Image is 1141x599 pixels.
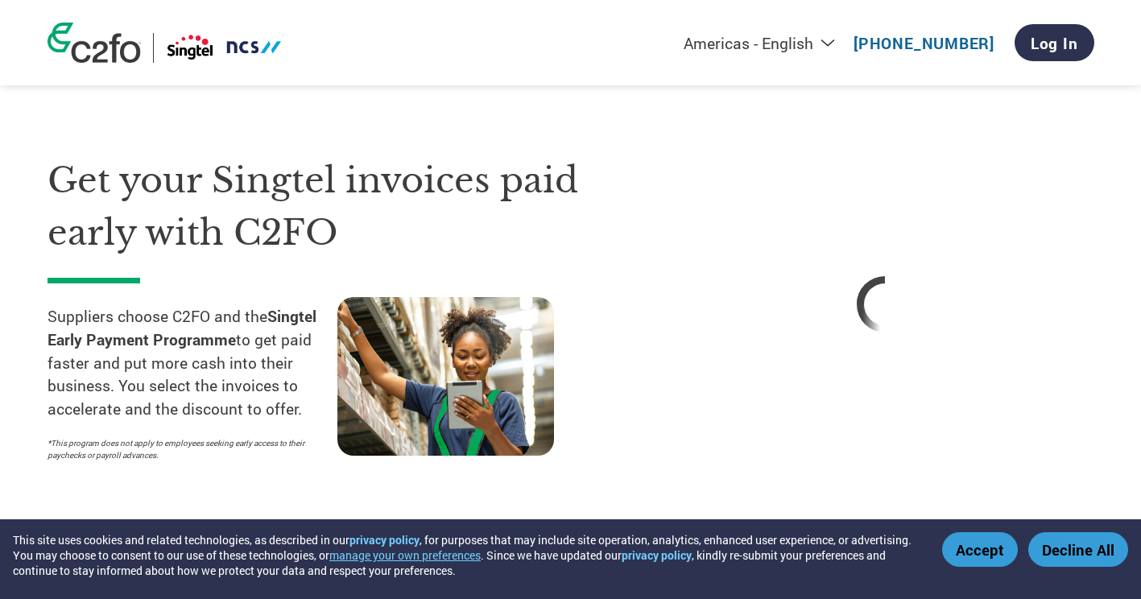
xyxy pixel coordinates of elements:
img: supply chain worker [337,297,554,456]
button: Accept [942,532,1018,567]
p: Suppliers choose C2FO and the to get paid faster and put more cash into their business. You selec... [48,305,337,421]
a: privacy policy [349,532,420,547]
h1: Get your Singtel invoices paid early with C2FO [48,155,627,258]
div: This site uses cookies and related technologies, as described in our , for purposes that may incl... [13,532,919,578]
img: Singtel [166,33,283,63]
strong: Singtel Early Payment Programme [48,306,316,349]
a: privacy policy [622,547,692,563]
button: manage your own preferences [329,547,481,563]
a: [PHONE_NUMBER] [854,33,994,53]
a: Log In [1015,24,1094,61]
img: c2fo logo [48,23,141,63]
p: *This program does not apply to employees seeking early access to their paychecks or payroll adva... [48,437,321,461]
button: Decline All [1028,532,1128,567]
